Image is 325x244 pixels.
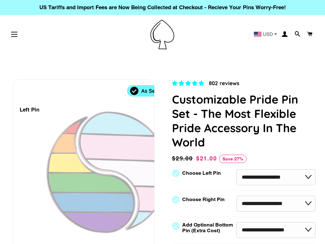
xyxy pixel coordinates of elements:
[182,170,221,176] label: Choose Left Pin
[172,80,206,86] span: 4.83 stars
[182,222,235,234] label: Add Optional Bottom Pin (Extra Cost)
[219,155,247,163] span: Save 27%
[150,20,174,49] img: Pin-Ace
[209,80,239,86] span: 802 reviews
[263,32,273,37] span: USD
[172,154,195,163] span: $29.00
[196,155,217,162] span: $21.00
[172,92,315,149] h1: Customizable Pride Pin Set - The Most Flexible Pride Accessory In The World
[182,197,225,202] label: Choose Right Pin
